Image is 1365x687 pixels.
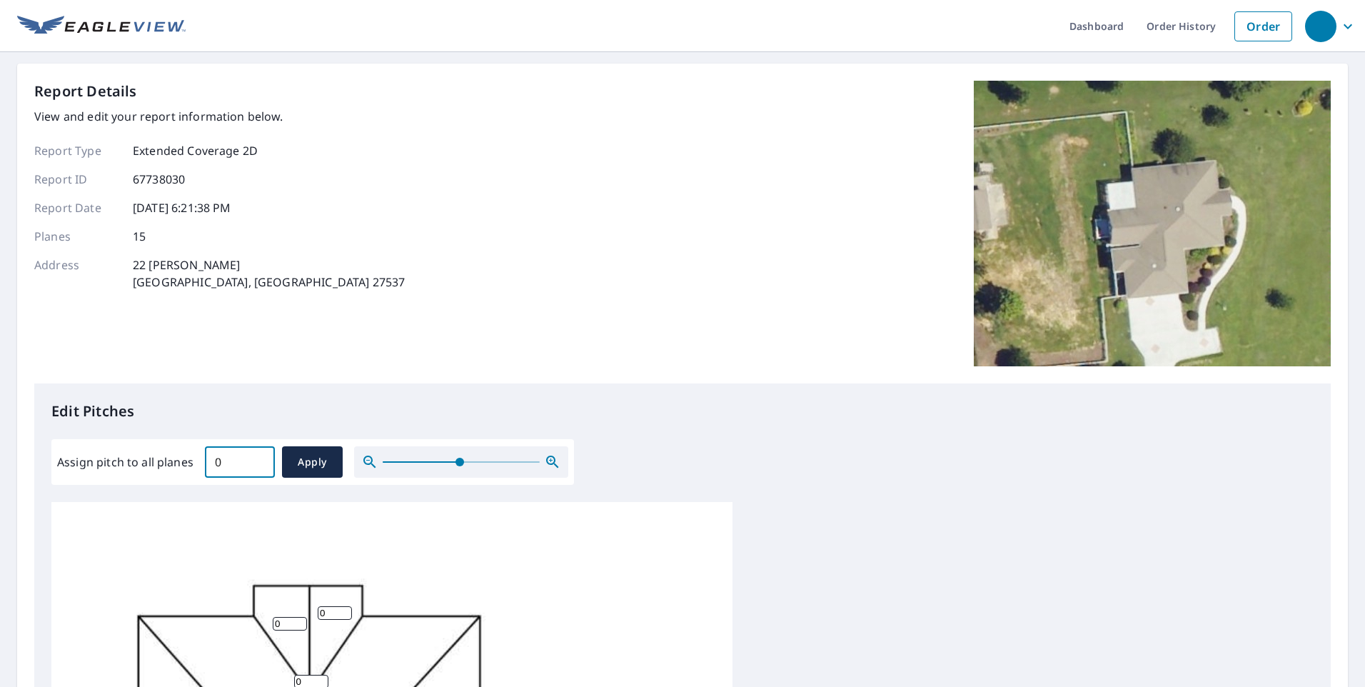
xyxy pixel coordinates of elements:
p: [DATE] 6:21:38 PM [133,199,231,216]
p: Edit Pitches [51,401,1314,422]
p: 22 [PERSON_NAME] [GEOGRAPHIC_DATA], [GEOGRAPHIC_DATA] 27537 [133,256,405,291]
p: Report Date [34,199,120,216]
p: Planes [34,228,120,245]
button: Apply [282,446,343,478]
p: Report ID [34,171,120,188]
a: Order [1234,11,1292,41]
p: Report Details [34,81,137,102]
input: 00.0 [205,442,275,482]
span: Apply [293,453,331,471]
p: View and edit your report information below. [34,108,405,125]
p: 67738030 [133,171,185,188]
p: 15 [133,228,146,245]
p: Address [34,256,120,291]
img: EV Logo [17,16,186,37]
label: Assign pitch to all planes [57,453,193,471]
p: Extended Coverage 2D [133,142,258,159]
p: Report Type [34,142,120,159]
img: Top image [974,81,1331,366]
